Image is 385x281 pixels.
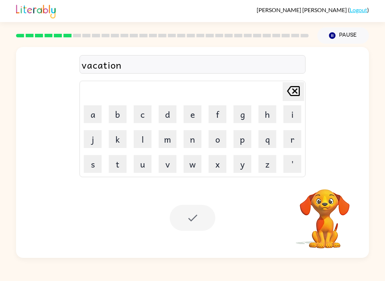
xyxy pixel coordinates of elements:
button: f [209,105,226,123]
button: p [233,130,251,148]
button: t [109,155,127,173]
button: m [159,130,176,148]
img: Literably [16,3,56,18]
video: Your browser must support playing .mp4 files to use Literably. Please try using another browser. [289,178,360,249]
button: r [283,130,301,148]
span: [PERSON_NAME] [PERSON_NAME] [257,6,348,13]
button: v [159,155,176,173]
button: i [283,105,301,123]
button: z [258,155,276,173]
button: d [159,105,176,123]
div: ( ) [257,6,369,13]
button: ' [283,155,301,173]
button: c [134,105,152,123]
button: u [134,155,152,173]
a: Logout [350,6,367,13]
div: vacation [82,57,303,72]
button: k [109,130,127,148]
button: a [84,105,102,123]
button: Pause [317,27,369,44]
button: x [209,155,226,173]
button: b [109,105,127,123]
button: n [184,130,201,148]
button: w [184,155,201,173]
button: e [184,105,201,123]
button: o [209,130,226,148]
button: h [258,105,276,123]
button: j [84,130,102,148]
button: g [233,105,251,123]
button: s [84,155,102,173]
button: q [258,130,276,148]
button: y [233,155,251,173]
button: l [134,130,152,148]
